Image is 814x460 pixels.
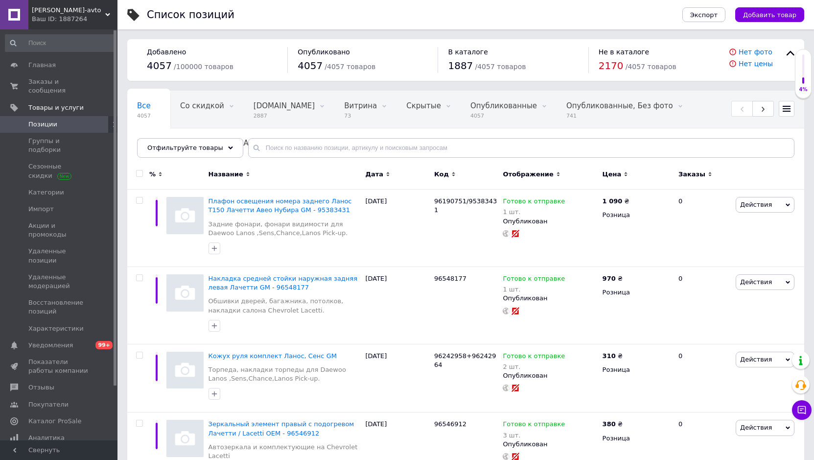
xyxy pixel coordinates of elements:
[32,6,105,15] span: GaLen-avto
[739,60,773,68] a: Нет цены
[603,365,670,374] div: Розница
[209,275,357,291] span: Накладка средней стойки наружная задняя левая Лачетти GM - 96548177
[166,197,204,234] img: Плафон освещения номера заднего Ланос Т150 Лачетти Авео Нубира GM - 95383431
[254,112,315,120] span: 2887
[28,434,65,442] span: Аналитика
[740,201,772,208] span: Действия
[503,294,597,303] div: Опубликован
[740,424,772,431] span: Действия
[448,60,473,72] span: 1887
[28,61,56,70] span: Главная
[32,15,117,24] div: Ваш ID: 1887264
[503,208,565,216] div: 1 шт.
[470,101,537,110] span: Опубликованные
[28,120,57,129] span: Позиции
[28,205,54,214] span: Импорт
[298,48,350,56] span: Опубликовано
[28,400,69,409] span: Покупатели
[566,101,673,110] span: Опубликованные, Без фото
[673,267,733,344] div: 0
[137,101,151,110] span: Все
[743,11,796,19] span: Добавить товар
[475,63,526,71] span: / 4057 товаров
[603,197,629,206] div: ₴
[209,170,243,179] span: Название
[147,48,186,56] span: Добавлено
[147,60,172,72] span: 4057
[28,103,84,112] span: Товары и услуги
[28,137,91,154] span: Группы и подборки
[5,34,116,52] input: Поиск
[209,352,337,360] a: Кожух руля комплект Ланос, Сенс GM
[603,420,623,429] div: ₴
[434,197,497,214] span: 96190751/95383431
[28,162,91,180] span: Сезонные скидки
[209,365,361,383] a: Торпеда, накладки торпеды для Daewoo Lanos ,Sens,Chance,Lanos Pick-up.
[599,60,624,72] span: 2170
[147,10,234,20] div: Список позиций
[28,383,54,392] span: Отзывы
[470,112,537,120] span: 4057
[566,112,673,120] span: 741
[795,86,811,93] div: 4%
[137,139,298,147] span: Не показываются в [GEOGRAPHIC_DATA]...
[28,221,91,239] span: Акции и промокоды
[363,344,431,412] div: [DATE]
[298,60,323,72] span: 4057
[434,170,449,179] span: Код
[503,286,565,293] div: 1 шт.
[209,420,354,436] a: Зеркальный элемент правый с подогревом Лачетти / Lacetti ОЕМ - 96546912
[603,275,616,282] b: 970
[503,217,597,226] div: Опубликован
[434,420,466,428] span: 96546912
[603,211,670,219] div: Розница
[363,267,431,344] div: [DATE]
[673,190,733,267] div: 0
[740,356,772,363] span: Действия
[603,420,616,428] b: 380
[344,112,377,120] span: 73
[434,352,496,368] span: 96242958+96242964
[137,112,151,120] span: 4057
[603,352,616,360] b: 310
[735,7,804,22] button: Добавить товар
[209,220,361,238] a: Задние фонари, фонари видимости для Daewoo Lanos ,Sens,Chance,Lanos Pick-up.
[603,197,623,205] b: 1 090
[28,324,84,333] span: Характеристики
[603,434,670,443] div: Розница
[363,190,431,267] div: [DATE]
[28,417,81,426] span: Каталог ProSale
[406,101,441,110] span: Скрытые
[739,48,772,56] a: Нет фото
[28,247,91,265] span: Удаленные позиции
[149,170,156,179] span: %
[254,101,315,110] span: [DOMAIN_NAME]
[28,188,64,197] span: Категории
[792,400,812,420] button: Чат с покупателем
[603,274,623,283] div: ₴
[147,144,223,151] span: Отфильтруйте товары
[678,170,705,179] span: Заказы
[740,278,772,286] span: Действия
[180,101,224,110] span: Со скидкой
[503,440,597,449] div: Опубликован
[248,138,794,158] input: Поиск по названию позиции, артикулу и поисковым запросам
[28,77,91,95] span: Заказы и сообщения
[503,170,553,179] span: Отображение
[166,420,204,457] img: Зеркальный элемент правый с подогревом Лачетти / Lacetti ОЕМ - 96546912
[318,128,508,166] div: Не показываются в Каталоге ProSale
[503,371,597,380] div: Опубликован
[690,11,718,19] span: Экспорт
[166,352,204,389] img: Кожух руля комплект Ланос, Сенс GM
[174,63,233,71] span: / 100000 товаров
[603,288,670,297] div: Розница
[344,101,377,110] span: Витрина
[28,358,91,375] span: Показатели работы компании
[682,7,725,22] button: Экспорт
[503,197,565,208] span: Готово к отправке
[209,197,352,214] a: Плафон освещения номера заднего Ланос Т150 Лачетти Авео Нубира GM - 95383431
[503,363,565,370] div: 2 шт.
